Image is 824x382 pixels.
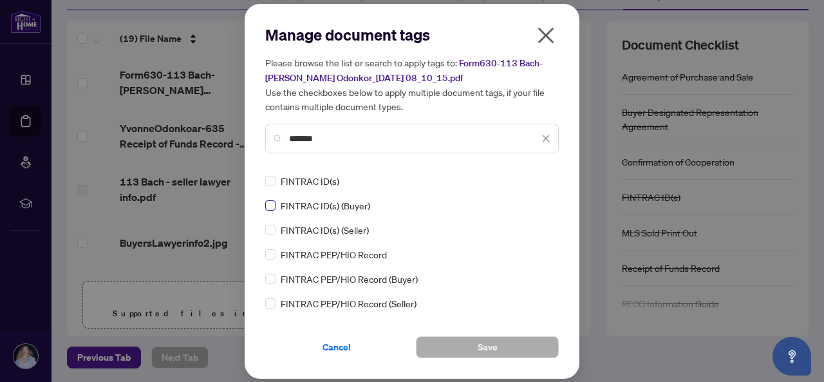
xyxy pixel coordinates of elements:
[416,336,559,358] button: Save
[265,336,408,358] button: Cancel
[281,296,417,310] span: FINTRAC PEP/HIO Record (Seller)
[281,198,370,213] span: FINTRAC ID(s) (Buyer)
[281,223,369,237] span: FINTRAC ID(s) (Seller)
[536,25,556,46] span: close
[281,272,418,286] span: FINTRAC PEP/HIO Record (Buyer)
[265,24,559,45] h2: Manage document tags
[323,337,351,358] span: Cancel
[265,57,543,84] span: Form630-113 Bach-[PERSON_NAME] Odonkor_[DATE] 08_10_15.pdf
[281,247,387,262] span: FINTRAC PEP/HIO Record
[265,55,559,113] h5: Please browse the list or search to apply tags to: Use the checkboxes below to apply multiple doc...
[772,337,811,376] button: Open asap
[281,174,339,188] span: FINTRAC ID(s)
[541,134,550,143] span: close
